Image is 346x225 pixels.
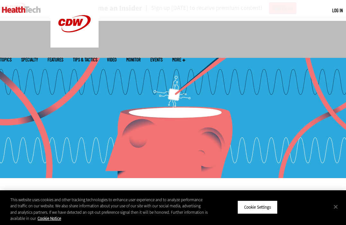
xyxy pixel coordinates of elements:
[38,216,61,221] a: More information about your privacy
[150,57,163,62] a: Events
[2,6,41,13] img: Home
[237,201,278,214] button: Cookie Settings
[172,57,185,62] span: More
[50,42,99,49] a: CDW
[73,57,97,62] a: Tips & Tactics
[10,197,208,222] div: This website uses cookies and other tracking technologies to enhance user experience and to analy...
[329,200,343,214] button: Close
[21,57,38,62] span: Specialty
[126,57,141,62] a: MonITor
[332,7,343,14] div: User menu
[107,57,117,62] a: Video
[48,57,63,62] a: Features
[332,7,343,13] a: Log in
